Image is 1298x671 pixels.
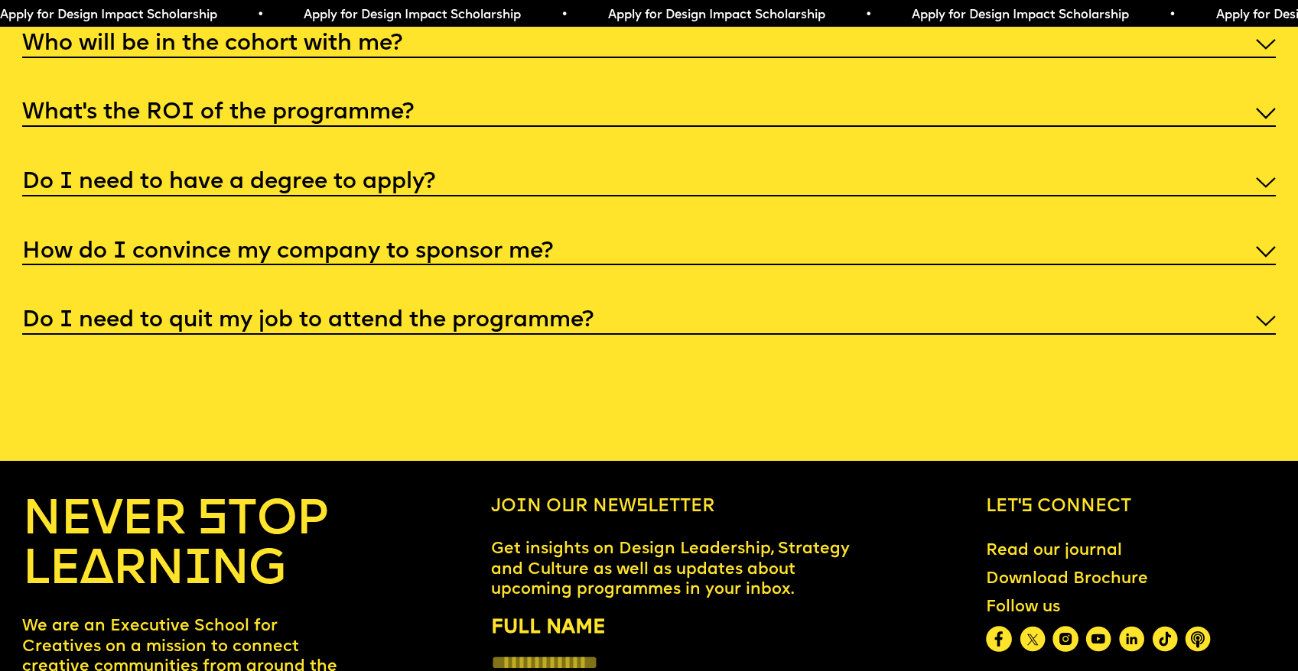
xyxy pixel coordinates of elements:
[22,313,594,329] h5: Do I need to quit my job to attend the programme?
[986,497,1275,518] h6: Let’s connect
[977,532,1131,569] a: Read our journal
[491,540,851,599] p: Get insights on Design Leadership, Strategy and Culture as well as updates about upcoming program...
[491,613,851,644] label: FULL NAME
[491,497,851,518] h6: Join our newsletter
[256,9,263,21] span: •
[22,175,435,190] h5: Do I need to have a degree to apply?
[22,245,553,260] h5: How do I convince my company to sponsor me?
[22,37,402,52] h5: Who will be in the cohort with me?
[986,598,1211,617] div: Follow us
[1168,9,1175,21] span: •
[560,9,567,21] span: •
[864,9,871,21] span: •
[977,560,1157,598] a: Download Brochure
[22,497,356,595] h4: NEVER STOP LEARNING
[22,105,414,121] h5: What’s the ROI of the programme?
